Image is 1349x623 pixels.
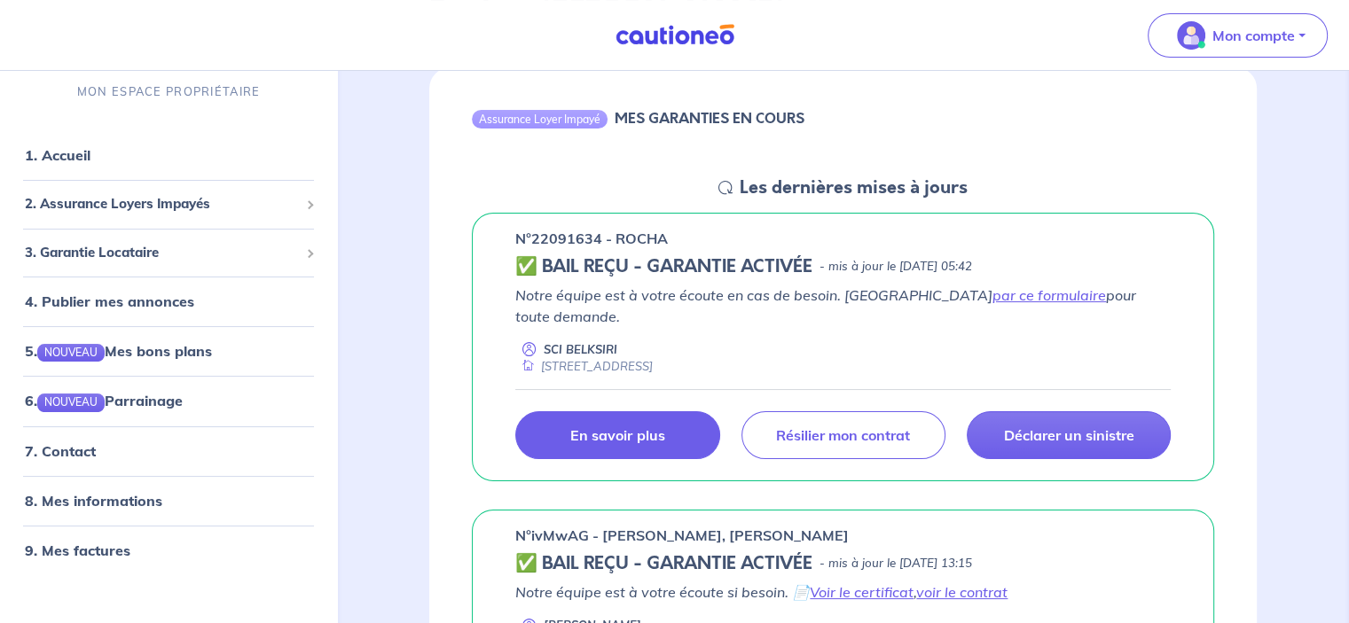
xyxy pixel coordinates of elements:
[472,110,608,128] div: Assurance Loyer Impayé
[1148,13,1328,58] button: illu_account_valid_menu.svgMon compte
[25,146,90,164] a: 1. Accueil
[7,384,330,419] div: 6.NOUVEAUParrainage
[25,393,183,410] a: 6.NOUVEAUParrainage
[741,411,945,459] a: Résilier mon contrat
[25,292,194,310] a: 4. Publier mes annonces
[615,110,804,127] h6: MES GARANTIES EN COURS
[77,83,260,100] p: MON ESPACE PROPRIÉTAIRE
[7,137,330,173] div: 1. Accueil
[25,492,162,510] a: 8. Mes informations
[7,236,330,270] div: 3. Garantie Locataire
[25,541,130,559] a: 9. Mes factures
[515,256,1171,277] div: state: CONTRACT-VALIDATED, Context: ,MAYBE-CERTIFICATE,,LESSOR-DOCUMENTS,IS-ODEALIM
[608,24,741,46] img: Cautioneo
[515,358,653,375] div: [STREET_ADDRESS]
[544,341,617,358] p: SCI BELKSIRI
[1212,25,1295,46] p: Mon compte
[25,243,299,263] span: 3. Garantie Locataire
[820,258,972,276] p: - mis à jour le [DATE] 05:42
[515,411,719,459] a: En savoir plus
[7,433,330,469] div: 7. Contact
[7,333,330,369] div: 5.NOUVEAUMes bons plans
[916,583,1008,601] a: voir le contrat
[25,342,212,360] a: 5.NOUVEAUMes bons plans
[515,256,812,277] h5: ✅ BAIL REÇU - GARANTIE ACTIVÉE
[515,553,1171,574] div: state: CONTRACT-VALIDATED, Context: NEW,CHOOSE-CERTIFICATE,RELATIONSHIP,LESSOR-DOCUMENTS
[7,483,330,518] div: 8. Mes informations
[7,187,330,222] div: 2. Assurance Loyers Impayés
[515,284,1171,327] p: Notre équipe est à votre écoute en cas de besoin. [GEOGRAPHIC_DATA] pour toute demande.
[740,177,968,199] h5: Les dernières mises à jours
[7,284,330,319] div: 4. Publier mes annonces
[967,411,1171,459] a: Déclarer un sinistre
[570,426,664,444] p: En savoir plus
[25,442,96,460] a: 7. Contact
[1177,21,1205,50] img: illu_account_valid_menu.svg
[515,525,849,546] p: n°ivMwAG - [PERSON_NAME], [PERSON_NAME]
[7,533,330,568] div: 9. Mes factures
[515,553,812,574] h5: ✅ BAIL REÇU - GARANTIE ACTIVÉE
[776,426,910,444] p: Résilier mon contrat
[992,286,1106,304] a: par ce formulaire
[1003,426,1133,444] p: Déclarer un sinistre
[810,583,914,601] a: Voir le certificat
[515,581,1171,603] p: Notre équipe est à votre écoute si besoin. 📄 ,
[515,228,668,249] p: n°22091634 - ROCHA
[820,555,972,572] p: - mis à jour le [DATE] 13:15
[25,194,299,214] span: 2. Assurance Loyers Impayés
